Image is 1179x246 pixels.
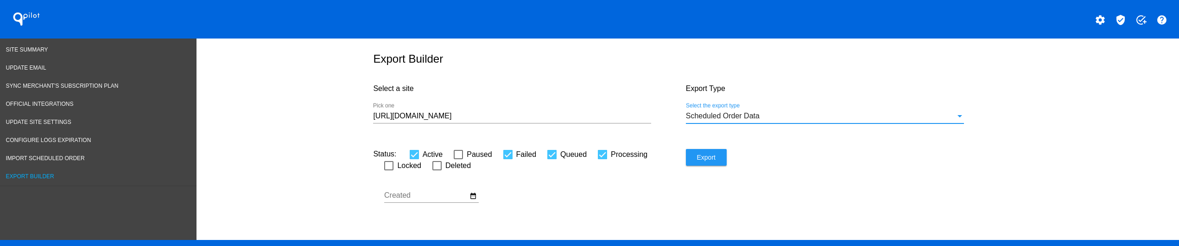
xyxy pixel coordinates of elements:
span: Import Scheduled Order [6,155,85,162]
mat-icon: settings [1095,14,1106,26]
span: Failed [516,149,537,160]
span: Scheduled Order Data [686,112,760,120]
button: Export [686,149,727,166]
span: Active [423,149,443,160]
span: Official Integrations [6,101,74,107]
h4: Export Type [686,84,998,93]
span: Export [697,154,715,161]
span: Sync Merchant's Subscription Plan [6,83,119,89]
span: Queued [560,149,587,160]
span: Configure logs expiration [6,137,91,143]
mat-icon: verified_user [1115,14,1126,26]
mat-icon: add_task [1135,14,1147,26]
mat-icon: help [1156,14,1167,26]
h1: Export Builder [373,52,998,65]
input: Created [384,191,468,200]
input: Number [373,112,651,120]
h1: QPilot [8,10,45,28]
span: Locked [397,160,421,171]
span: Status: [373,150,396,158]
mat-icon: date_range [469,192,477,200]
span: Paused [467,149,492,160]
span: Export Builder [6,173,54,180]
span: Processing [611,149,647,160]
span: Site Summary [6,46,48,53]
h4: Select a site [373,84,685,93]
span: Update Site Settings [6,119,71,125]
span: Update Email [6,65,46,71]
span: Deleted [445,160,471,171]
